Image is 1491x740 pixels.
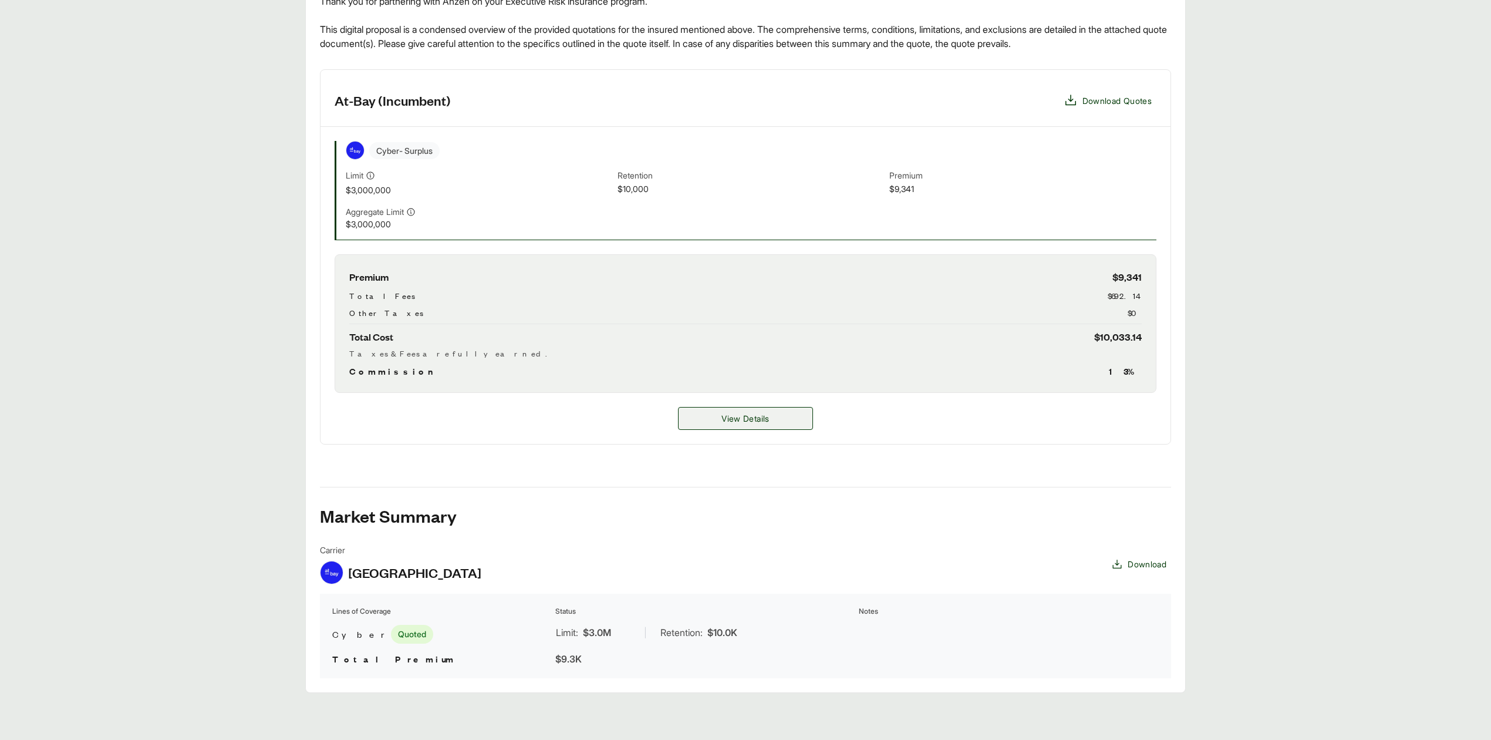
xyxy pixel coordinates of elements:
span: Limit [346,169,363,181]
span: $10.0K [707,625,737,640]
span: Aggregate Limit [346,206,404,218]
span: [GEOGRAPHIC_DATA] [348,564,481,581]
span: Cyber [332,627,386,641]
span: $9,341 [889,183,1156,196]
span: $3.0M [583,625,611,640]
span: View Details [721,412,769,425]
button: Download Quotes [1059,89,1156,112]
span: Total Premium [332,652,456,665]
span: $9.3K [555,653,582,665]
span: $9,341 [1112,269,1142,285]
span: Other Taxes [349,307,423,319]
button: View Details [678,407,813,430]
th: Status [555,606,856,617]
span: $10,033.14 [1094,329,1142,345]
span: Cyber - Surplus [369,142,440,159]
span: $3,000,000 [346,184,613,196]
span: $0 [1128,307,1142,319]
h2: Market Summary [320,506,1171,525]
span: 13 % [1109,364,1142,378]
h3: At-Bay (Incumbent) [335,92,451,109]
span: Download [1128,558,1166,570]
th: Lines of Coverage [332,606,552,617]
span: Quoted [391,625,433,644]
span: Carrier [320,544,481,556]
img: At-Bay [346,142,364,159]
div: Taxes & Fees are fully earned. [349,347,1142,359]
img: At-Bay [321,561,343,584]
span: $692.14 [1108,290,1142,302]
span: Total Cost [349,329,393,345]
span: Commission [349,364,438,378]
a: At-Bay (Incumbent) details [678,407,813,430]
span: Limit: [556,625,578,640]
span: Retention: [660,625,703,640]
span: Premium [349,269,389,285]
span: Retention [618,169,885,183]
span: Download Quotes [1082,95,1152,107]
span: Total Fees [349,290,415,302]
span: Premium [889,169,1156,183]
span: | [644,627,647,638]
span: $10,000 [618,183,885,196]
th: Notes [858,606,1159,617]
button: Download [1107,553,1171,575]
span: $3,000,000 [346,218,613,230]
